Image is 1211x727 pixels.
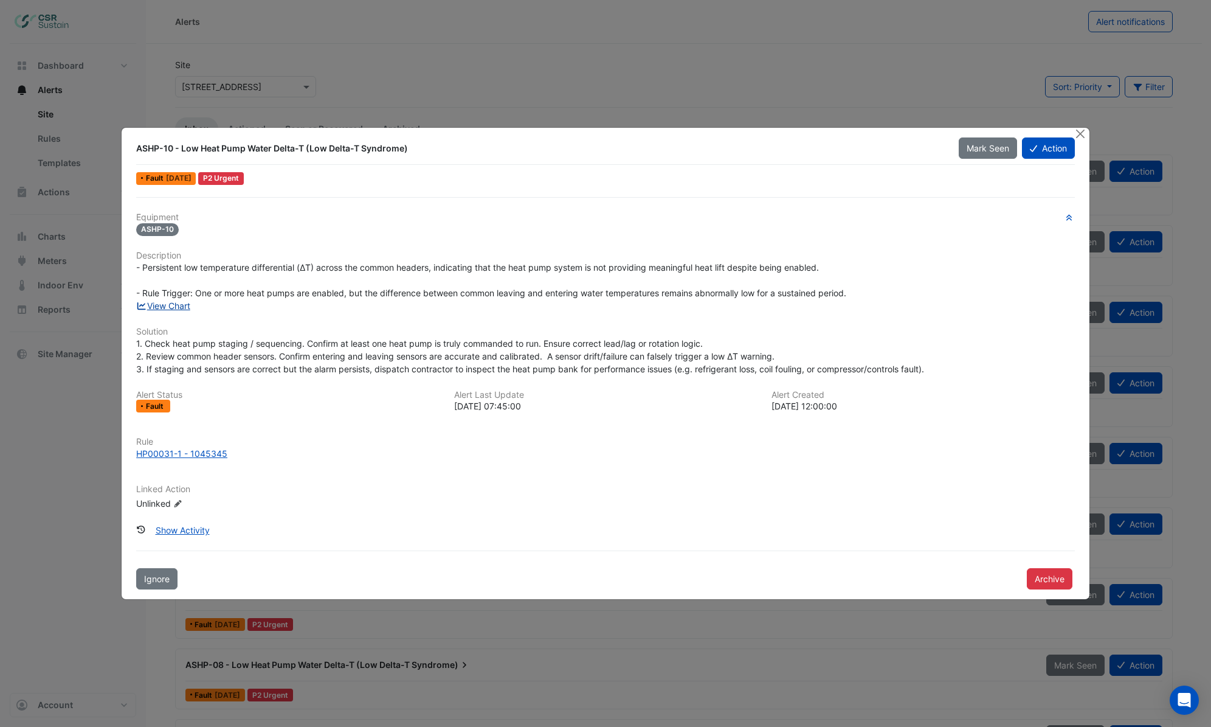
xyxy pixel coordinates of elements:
[967,143,1009,153] span: Mark Seen
[136,437,1075,447] h6: Rule
[136,484,1075,495] h6: Linked Action
[454,390,757,400] h6: Alert Last Update
[148,520,218,541] button: Show Activity
[136,447,1075,460] a: HP00031-1 - 1045345
[454,400,757,412] div: [DATE] 07:45:00
[136,212,1075,223] h6: Equipment
[136,301,190,311] a: View Chart
[136,262,846,298] span: - Persistent low temperature differential (ΔT) across the common headers, indicating that the hea...
[136,390,440,400] h6: Alert Status
[136,447,227,460] div: HP00031-1 - 1045345
[136,338,924,374] span: 1. Check heat pump staging / sequencing. Confirm at least one heat pump is truly commanded to run...
[136,142,944,155] div: ASHP-10 - Low Heat Pump Water Delta-T (Low Delta-T Syndrome)
[136,251,1075,261] h6: Description
[136,568,178,590] button: Ignore
[1022,137,1075,159] button: Action
[198,172,244,185] div: P2 Urgent
[136,497,282,510] div: Unlinked
[1074,128,1087,141] button: Close
[166,173,191,183] span: Sat 04-Oct-2025 07:45 IST
[136,223,179,236] span: ASHP-10
[1027,568,1072,590] button: Archive
[771,390,1075,400] h6: Alert Created
[146,175,166,182] span: Fault
[173,499,182,509] fa-icon: Edit Linked Action
[959,137,1017,159] button: Mark Seen
[144,574,170,584] span: Ignore
[771,400,1075,412] div: [DATE] 12:00:00
[1170,686,1199,715] div: Open Intercom Messenger
[136,327,1075,337] h6: Solution
[146,403,166,410] span: Fault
